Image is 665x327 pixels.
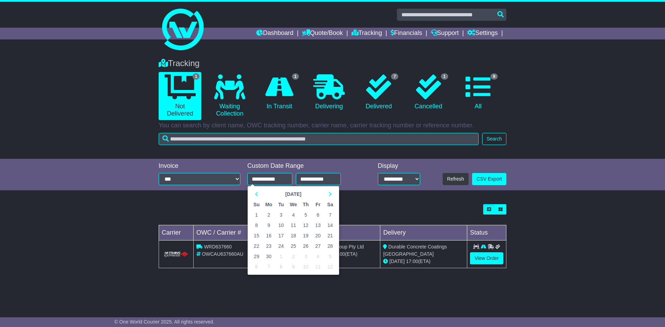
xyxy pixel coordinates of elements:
td: 8 [250,220,263,230]
td: 11 [287,220,300,230]
a: Tracking [352,28,382,39]
td: 22 [250,241,263,251]
td: 3 [275,210,287,220]
td: 15 [250,230,263,241]
a: View Order [470,252,503,264]
td: 17 [275,230,287,241]
span: OWCAU637660AU [202,251,243,257]
td: 12 [300,220,312,230]
td: 5 [324,251,336,262]
td: 26 [300,241,312,251]
span: 9 [490,73,498,80]
div: Custom Date Range [247,162,358,170]
td: 23 [263,241,275,251]
a: Support [431,28,459,39]
td: 27 [312,241,324,251]
p: You can search by client name, OWC tracking number, carrier name, carrier tracking number or refe... [159,122,506,129]
td: 20 [312,230,324,241]
td: 16 [263,230,275,241]
td: 14 [324,220,336,230]
span: 17:00 [406,258,418,264]
td: 10 [275,220,287,230]
span: WRD637660 [204,244,232,249]
td: 7 [263,262,275,272]
div: Display [378,162,420,170]
td: 7 [324,210,336,220]
td: 1 [250,210,263,220]
th: Sa [324,199,336,210]
a: 9 All [457,72,499,113]
th: Fr [312,199,324,210]
td: 21 [324,230,336,241]
td: 3 [300,251,312,262]
a: 1 In Transit [258,72,301,113]
a: 7 Delivered [357,72,400,113]
span: [DATE] [389,258,405,264]
th: Tu [275,199,287,210]
td: OWC / Carrier # [194,225,294,240]
td: Carrier [159,225,194,240]
td: 2 [263,210,275,220]
td: 1 [275,251,287,262]
span: Durable Concrete Coatings [GEOGRAPHIC_DATA] [383,244,447,257]
span: 1 [193,73,200,80]
td: 8 [275,262,287,272]
td: 13 [312,220,324,230]
td: 5 [300,210,312,220]
td: 4 [312,251,324,262]
td: 29 [250,251,263,262]
button: Refresh [443,173,469,185]
td: Delivery [380,225,467,240]
th: Su [250,199,263,210]
td: 30 [263,251,275,262]
a: Quote/Book [302,28,343,39]
span: © One World Courier 2025. All rights reserved. [114,319,214,325]
td: 6 [250,262,263,272]
td: 18 [287,230,300,241]
span: 7 [391,73,398,80]
span: 1 [292,73,299,80]
div: Tracking [155,58,510,69]
td: 28 [324,241,336,251]
a: CSV Export [472,173,506,185]
a: Waiting Collection [208,72,251,120]
img: HiTrans.png [163,251,189,258]
td: 9 [287,262,300,272]
th: Mo [263,199,275,210]
td: 12 [324,262,336,272]
div: Invoice [159,162,240,170]
td: 24 [275,241,287,251]
td: 10 [300,262,312,272]
td: 6 [312,210,324,220]
a: Settings [467,28,498,39]
th: Th [300,199,312,210]
a: Financials [391,28,422,39]
a: 1 Not Delivered [159,72,201,120]
td: 2 [287,251,300,262]
a: 1 Cancelled [407,72,450,113]
th: Select Month [263,189,324,199]
button: Search [482,133,506,145]
td: 9 [263,220,275,230]
th: We [287,199,300,210]
a: Delivering [308,72,350,113]
td: 25 [287,241,300,251]
a: Dashboard [256,28,293,39]
td: 4 [287,210,300,220]
span: 1 [441,73,448,80]
td: 19 [300,230,312,241]
div: (ETA) [383,258,464,265]
td: Status [467,225,506,240]
td: 11 [312,262,324,272]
